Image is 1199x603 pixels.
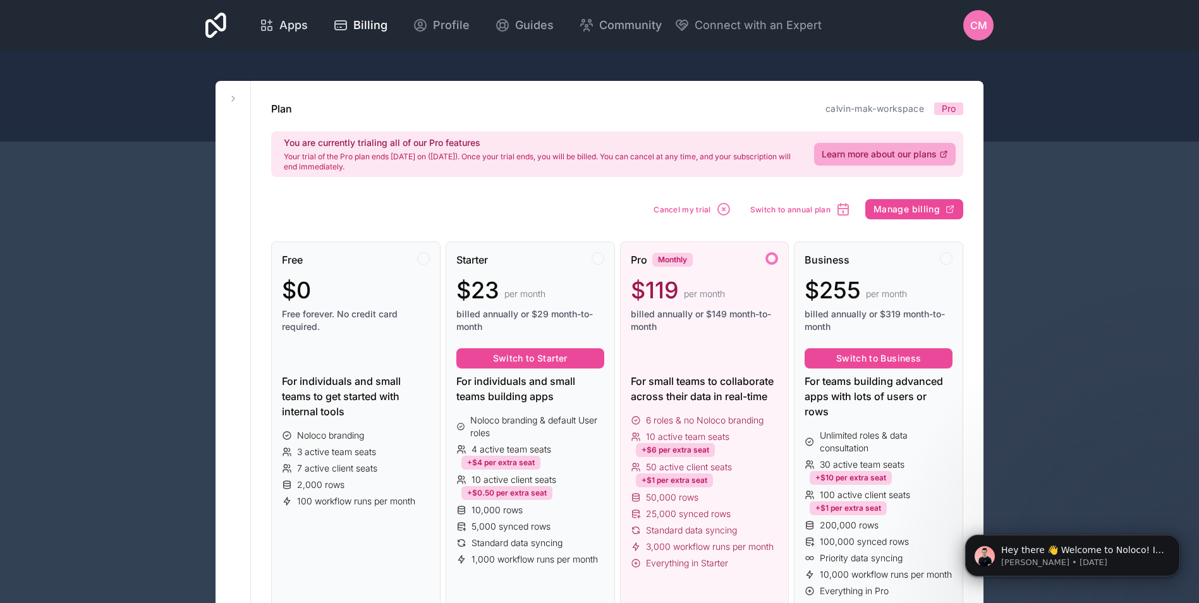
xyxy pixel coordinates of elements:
[646,524,737,537] span: Standard data syncing
[820,489,910,501] span: 100 active client seats
[472,520,551,533] span: 5,000 synced rows
[461,456,540,470] div: +$4 per extra seat
[946,508,1199,597] iframe: Intercom notifications message
[461,486,552,500] div: +$0.50 per extra seat
[504,288,545,300] span: per month
[646,414,764,427] span: 6 roles & no Noloco branding
[810,471,892,485] div: +$10 per extra seat
[805,348,953,368] button: Switch to Business
[297,429,364,442] span: Noloco branding
[654,205,711,214] span: Cancel my trial
[805,277,861,303] span: $255
[456,277,499,303] span: $23
[353,16,387,34] span: Billing
[695,16,822,34] span: Connect with an Expert
[820,458,904,471] span: 30 active team seats
[646,491,698,504] span: 50,000 rows
[631,374,779,404] div: For small teams to collaborate across their data in real-time
[456,348,604,368] button: Switch to Starter
[822,148,937,161] span: Learn more about our plans
[820,519,879,532] span: 200,000 rows
[569,11,672,39] a: Community
[282,308,430,333] span: Free forever. No credit card required.
[970,18,987,33] span: CM
[323,11,398,39] a: Billing
[472,443,551,456] span: 4 active team seats
[403,11,480,39] a: Profile
[472,537,563,549] span: Standard data syncing
[805,252,849,267] span: Business
[456,374,604,404] div: For individuals and small teams building apps
[649,197,736,221] button: Cancel my trial
[820,585,889,597] span: Everything in Pro
[810,501,887,515] div: +$1 per extra seat
[433,16,470,34] span: Profile
[297,478,344,491] span: 2,000 rows
[631,277,679,303] span: $119
[814,143,956,166] a: Learn more about our plans
[631,308,779,333] span: billed annually or $149 month-to-month
[746,197,855,221] button: Switch to annual plan
[284,152,799,172] p: Your trial of the Pro plan ends [DATE] on ([DATE]). Once your trial ends, you will be billed. You...
[866,288,907,300] span: per month
[652,253,693,267] div: Monthly
[646,430,729,443] span: 10 active team seats
[646,508,731,520] span: 25,000 synced rows
[646,461,732,473] span: 50 active client seats
[485,11,564,39] a: Guides
[684,288,725,300] span: per month
[456,308,604,333] span: billed annually or $29 month-to-month
[805,308,953,333] span: billed annually or $319 month-to-month
[279,16,308,34] span: Apps
[825,103,924,114] a: calvin-mak-workspace
[873,204,940,215] span: Manage billing
[646,557,728,569] span: Everything in Starter
[297,495,415,508] span: 100 workflow runs per month
[470,414,604,439] span: Noloco branding & default User roles
[297,446,376,458] span: 3 active team seats
[820,552,903,564] span: Priority data syncing
[674,16,822,34] button: Connect with an Expert
[515,16,554,34] span: Guides
[284,137,799,149] h2: You are currently trialing all of our Pro features
[942,102,956,115] span: Pro
[472,553,598,566] span: 1,000 workflow runs per month
[297,462,377,475] span: 7 active client seats
[820,568,952,581] span: 10,000 workflow runs per month
[805,374,953,419] div: For teams building advanced apps with lots of users or rows
[646,540,774,553] span: 3,000 workflow runs per month
[249,11,318,39] a: Apps
[472,473,556,486] span: 10 active client seats
[631,252,647,267] span: Pro
[820,535,909,548] span: 100,000 synced rows
[636,473,713,487] div: +$1 per extra seat
[820,429,953,454] span: Unlimited roles & data consultation
[636,443,715,457] div: +$6 per extra seat
[282,277,311,303] span: $0
[472,504,523,516] span: 10,000 rows
[865,199,963,219] button: Manage billing
[750,205,831,214] span: Switch to annual plan
[282,252,303,267] span: Free
[282,374,430,419] div: For individuals and small teams to get started with internal tools
[271,101,292,116] h1: Plan
[599,16,662,34] span: Community
[456,252,488,267] span: Starter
